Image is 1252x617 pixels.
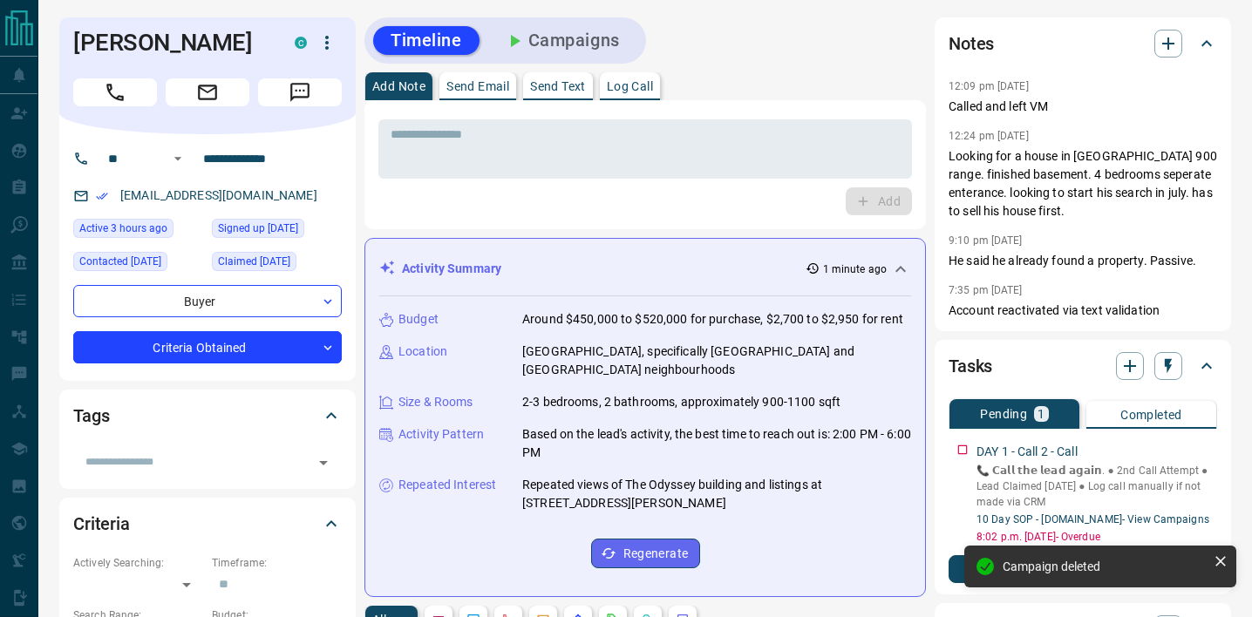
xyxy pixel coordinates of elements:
[949,352,992,380] h2: Tasks
[73,402,109,430] h2: Tags
[73,252,203,276] div: Mon Jul 07 2025
[949,147,1217,220] p: Looking for a house in [GEOGRAPHIC_DATA] 900 range. finished basement. 4 bedrooms seperate entera...
[949,555,1217,583] button: New Task
[379,253,911,285] div: Activity Summary1 minute ago
[949,345,1217,387] div: Tasks
[120,188,317,202] a: [EMAIL_ADDRESS][DOMAIN_NAME]
[398,425,484,444] p: Activity Pattern
[980,408,1027,420] p: Pending
[522,476,911,512] p: Repeated views of The Odyssey building and listings at [STREET_ADDRESS][PERSON_NAME]
[949,302,1217,320] p: Account reactivated via text validation
[522,425,911,462] p: Based on the lead's activity, the best time to reach out is: 2:00 PM - 6:00 PM
[530,80,586,92] p: Send Text
[976,529,1217,545] p: 8:02 p.m. [DATE] - Overdue
[258,78,342,106] span: Message
[1003,559,1207,573] div: Campaign deleted
[73,555,203,571] p: Actively Searching:
[167,148,188,169] button: Open
[402,260,501,278] p: Activity Summary
[372,80,425,92] p: Add Note
[73,510,130,538] h2: Criteria
[487,26,637,55] button: Campaigns
[976,463,1217,510] p: 📞 𝗖𝗮𝗹𝗹 𝘁𝗵𝗲 𝗹𝗲𝗮𝗱 𝗮𝗴𝗮𝗶𝗻. ● 2nd Call Attempt ● Lead Claimed [DATE] ‎● Log call manually if not made ...
[212,219,342,243] div: Sun Jun 05 2016
[949,234,1023,247] p: 9:10 pm [DATE]
[949,284,1023,296] p: 7:35 pm [DATE]
[73,285,342,317] div: Buyer
[522,393,840,411] p: 2-3 bedrooms, 2 bathrooms, approximately 900-1100 sqft
[79,253,161,270] span: Contacted [DATE]
[218,253,290,270] span: Claimed [DATE]
[398,310,439,329] p: Budget
[212,555,342,571] p: Timeframe:
[446,80,509,92] p: Send Email
[73,219,203,243] div: Tue Sep 16 2025
[607,80,653,92] p: Log Call
[373,26,480,55] button: Timeline
[295,37,307,49] div: condos.ca
[398,342,447,361] p: Location
[976,443,1078,461] p: DAY 1 - Call 2 - Call
[73,395,342,437] div: Tags
[212,252,342,276] div: Mon Jul 07 2025
[166,78,249,106] span: Email
[949,252,1217,270] p: He said he already found a property. Passive.
[79,220,167,237] span: Active 3 hours ago
[73,503,342,545] div: Criteria
[96,190,108,202] svg: Email Verified
[949,98,1217,116] p: Called and left VM
[949,130,1029,142] p: 12:24 pm [DATE]
[949,23,1217,64] div: Notes
[73,331,342,363] div: Criteria Obtained
[823,261,887,277] p: 1 minute ago
[591,539,700,568] button: Regenerate
[1120,409,1182,421] p: Completed
[73,29,269,57] h1: [PERSON_NAME]
[976,513,1209,525] a: 10 Day SOP - [DOMAIN_NAME]- View Campaigns
[73,78,157,106] span: Call
[949,80,1029,92] p: 12:09 pm [DATE]
[949,30,994,58] h2: Notes
[522,310,903,329] p: Around $450,000 to $520,000 for purchase, $2,700 to $2,950 for rent
[311,451,336,475] button: Open
[398,476,496,494] p: Repeated Interest
[398,393,473,411] p: Size & Rooms
[1038,408,1044,420] p: 1
[522,342,911,379] p: [GEOGRAPHIC_DATA], specifically [GEOGRAPHIC_DATA] and [GEOGRAPHIC_DATA] neighbourhoods
[218,220,298,237] span: Signed up [DATE]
